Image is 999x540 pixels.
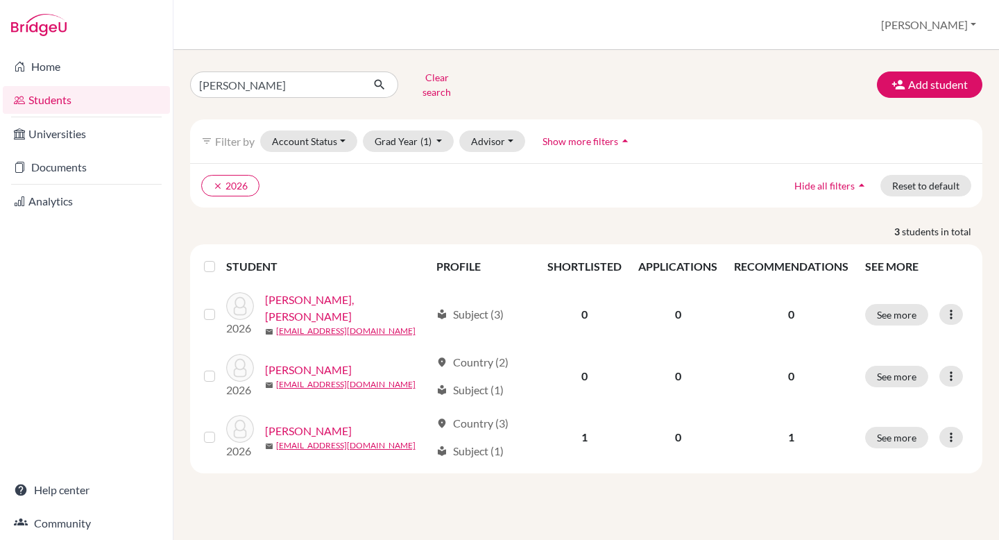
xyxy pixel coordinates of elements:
th: PROFILE [428,250,539,283]
img: Tuli, Samarveer [226,415,254,443]
div: Country (2) [436,354,509,371]
strong: 3 [894,224,902,239]
th: SHORTLISTED [539,250,630,283]
i: clear [213,181,223,191]
a: [PERSON_NAME] [265,423,352,439]
button: See more [865,366,928,387]
th: APPLICATIONS [630,250,726,283]
td: 0 [630,407,726,468]
i: arrow_drop_up [855,178,869,192]
button: Reset to default [880,175,971,196]
button: Clear search [398,67,475,103]
a: Universities [3,120,170,148]
span: Show more filters [543,135,618,147]
span: local_library [436,385,447,396]
span: local_library [436,446,447,457]
button: Show more filtersarrow_drop_up [531,130,644,152]
a: Community [3,509,170,537]
td: 1 [539,407,630,468]
button: Advisor [459,130,525,152]
a: [EMAIL_ADDRESS][DOMAIN_NAME] [276,325,416,337]
a: [PERSON_NAME] [265,362,352,378]
div: Subject (3) [436,306,504,323]
button: See more [865,304,928,326]
span: location_on [436,357,447,368]
button: Grad Year(1) [363,130,454,152]
a: Documents [3,153,170,181]
button: Add student [877,71,982,98]
a: [PERSON_NAME], [PERSON_NAME] [265,292,431,325]
p: 2026 [226,443,254,459]
input: Find student by name... [190,71,362,98]
span: Hide all filters [794,180,855,192]
button: See more [865,427,928,448]
span: students in total [902,224,982,239]
a: [EMAIL_ADDRESS][DOMAIN_NAME] [276,378,416,391]
button: Account Status [260,130,357,152]
button: [PERSON_NAME] [875,12,982,38]
div: Country (3) [436,415,509,432]
td: 0 [630,346,726,407]
th: SEE MORE [857,250,977,283]
i: filter_list [201,135,212,146]
img: Bridge-U [11,14,67,36]
td: 0 [539,283,630,346]
span: (1) [420,135,432,147]
i: arrow_drop_up [618,134,632,148]
span: local_library [436,309,447,320]
td: 0 [630,283,726,346]
button: Hide all filtersarrow_drop_up [783,175,880,196]
div: Subject (1) [436,382,504,398]
img: Farouk, Säde Samina [226,292,254,320]
span: Filter by [215,135,255,148]
p: 0 [734,306,848,323]
div: Subject (1) [436,443,504,459]
p: 2026 [226,382,254,398]
td: 0 [539,346,630,407]
button: clear2026 [201,175,259,196]
p: 0 [734,368,848,385]
span: mail [265,328,273,336]
p: 1 [734,429,848,446]
a: [EMAIL_ADDRESS][DOMAIN_NAME] [276,439,416,452]
a: Home [3,53,170,81]
p: 2026 [226,320,254,337]
span: mail [265,442,273,450]
span: mail [265,381,273,389]
span: location_on [436,418,447,429]
img: Martinez, Samuel [226,354,254,382]
a: Students [3,86,170,114]
th: STUDENT [226,250,429,283]
a: Help center [3,476,170,504]
a: Analytics [3,187,170,215]
th: RECOMMENDATIONS [726,250,857,283]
